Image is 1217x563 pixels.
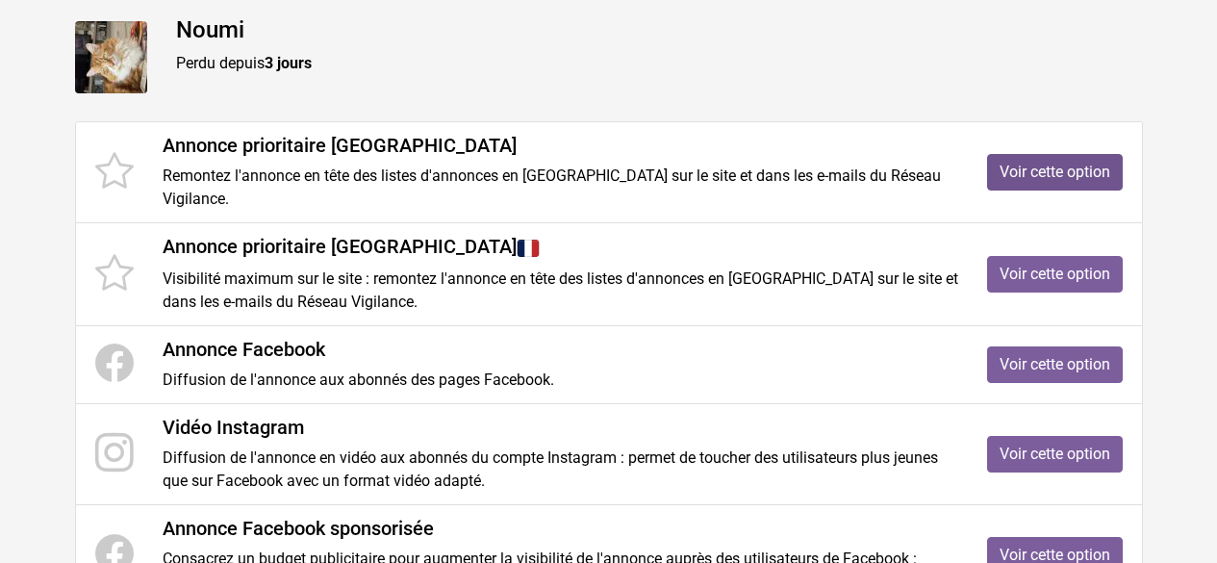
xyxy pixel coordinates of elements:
[163,338,958,361] h4: Annonce Facebook
[265,54,312,72] strong: 3 jours
[987,346,1123,383] a: Voir cette option
[987,154,1123,191] a: Voir cette option
[163,235,958,260] h4: Annonce prioritaire [GEOGRAPHIC_DATA]
[987,256,1123,293] a: Voir cette option
[176,52,1143,75] p: Perdu depuis
[163,134,958,157] h4: Annonce prioritaire [GEOGRAPHIC_DATA]
[163,268,958,314] p: Visibilité maximum sur le site : remontez l'annonce en tête des listes d'annonces en [GEOGRAPHIC_...
[163,517,958,540] h4: Annonce Facebook sponsorisée
[163,447,958,493] p: Diffusion de l'annonce en vidéo aux abonnés du compte Instagram : permet de toucher des utilisate...
[163,369,958,392] p: Diffusion de l'annonce aux abonnés des pages Facebook.
[176,16,1143,44] h4: Noumi
[987,436,1123,473] a: Voir cette option
[517,237,540,260] img: France
[163,416,958,439] h4: Vidéo Instagram
[163,165,958,211] p: Remontez l'annonce en tête des listes d'annonces en [GEOGRAPHIC_DATA] sur le site et dans les e-m...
